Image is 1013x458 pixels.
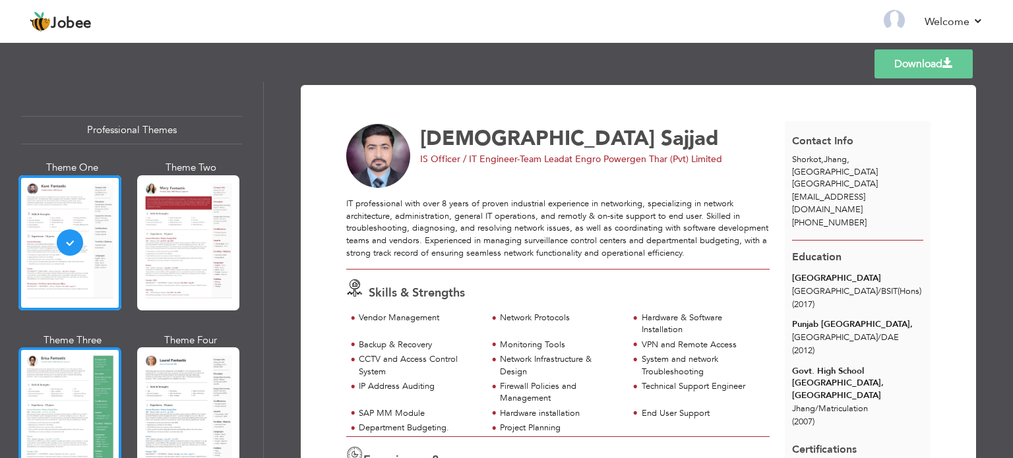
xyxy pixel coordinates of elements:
div: Vendor Management [359,312,479,324]
span: Certifications [792,432,857,457]
span: [GEOGRAPHIC_DATA] BSIT(Hons) [792,285,921,297]
span: IS Officer / IT Engineer-Team Lead [420,153,565,165]
div: SAP MM Module [359,407,479,420]
div: Govt. High School [GEOGRAPHIC_DATA], [GEOGRAPHIC_DATA] [792,365,923,402]
div: Theme Four [140,333,243,347]
img: jobee.io [30,11,51,32]
div: Hardware installation [500,407,621,420]
div: Punjab [GEOGRAPHIC_DATA], [792,318,923,331]
div: Network Infrastructure & Design [500,353,621,378]
span: Jobee [51,16,92,31]
div: Hardware & Software Installation [642,312,762,336]
img: No image [346,124,411,188]
span: / [878,285,881,297]
div: Backup & Recovery [359,339,479,351]
span: (2017) [792,299,814,310]
div: CCTV and Access Control System [359,353,479,378]
div: Technical Support Engineer [642,380,762,393]
div: Department Budgeting. [359,422,479,434]
span: Jhang Matriculation [792,403,868,415]
span: , [847,154,849,165]
div: IP Address Auditing [359,380,479,393]
div: [GEOGRAPHIC_DATA] [792,272,923,285]
span: / [815,403,818,415]
a: Jobee [30,11,92,32]
img: Profile Img [884,10,905,31]
a: Welcome [925,14,983,30]
span: Contact Info [792,134,853,148]
p: IT professional with over 8 years of proven industrial experience in networking, specializing in ... [346,198,770,259]
span: Shorkot,Jhang [792,154,847,165]
div: Theme Two [140,161,243,175]
div: Firewall Policies and Management [500,380,621,405]
span: / [878,331,881,343]
span: Sajjad [661,125,719,152]
div: System and network Troubleshooting [642,353,762,378]
div: End User Support [642,407,762,420]
span: [PHONE_NUMBER] [792,217,867,229]
div: VPN and Remote Access [642,339,762,351]
a: Download [875,49,973,78]
div: Project Planning [500,422,621,434]
span: [EMAIL_ADDRESS][DOMAIN_NAME] [792,191,865,215]
span: Skills & Strengths [369,285,465,301]
div: Theme One [21,161,124,175]
div: Network Protocols [500,312,621,324]
span: (2007) [792,416,814,428]
span: [GEOGRAPHIC_DATA] DAE [792,331,899,343]
div: [GEOGRAPHIC_DATA] [785,154,931,190]
span: at Engro Powergen Thar (Pvt) Limited [565,153,722,165]
div: Professional Themes [21,116,242,144]
span: (2012) [792,345,814,357]
span: [DEMOGRAPHIC_DATA] [420,125,655,152]
span: Education [792,250,842,264]
div: Monitoring Tools [500,339,621,351]
span: [GEOGRAPHIC_DATA] [792,178,878,190]
div: Theme Three [21,333,124,347]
